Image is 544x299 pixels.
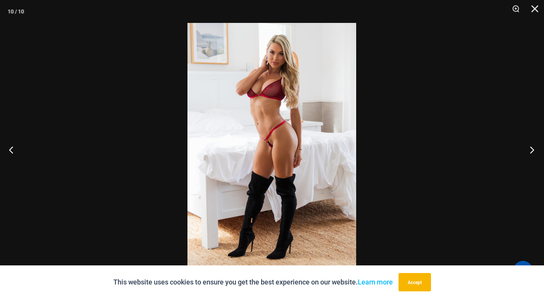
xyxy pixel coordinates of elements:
div: 10 / 10 [8,6,24,17]
p: This website uses cookies to ensure you get the best experience on our website. [113,276,393,288]
button: Next [515,131,544,169]
img: Guilty Pleasures Red 1045 Bra 689 Micro 02 [187,23,356,276]
a: Learn more [358,278,393,286]
button: Accept [399,273,431,291]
